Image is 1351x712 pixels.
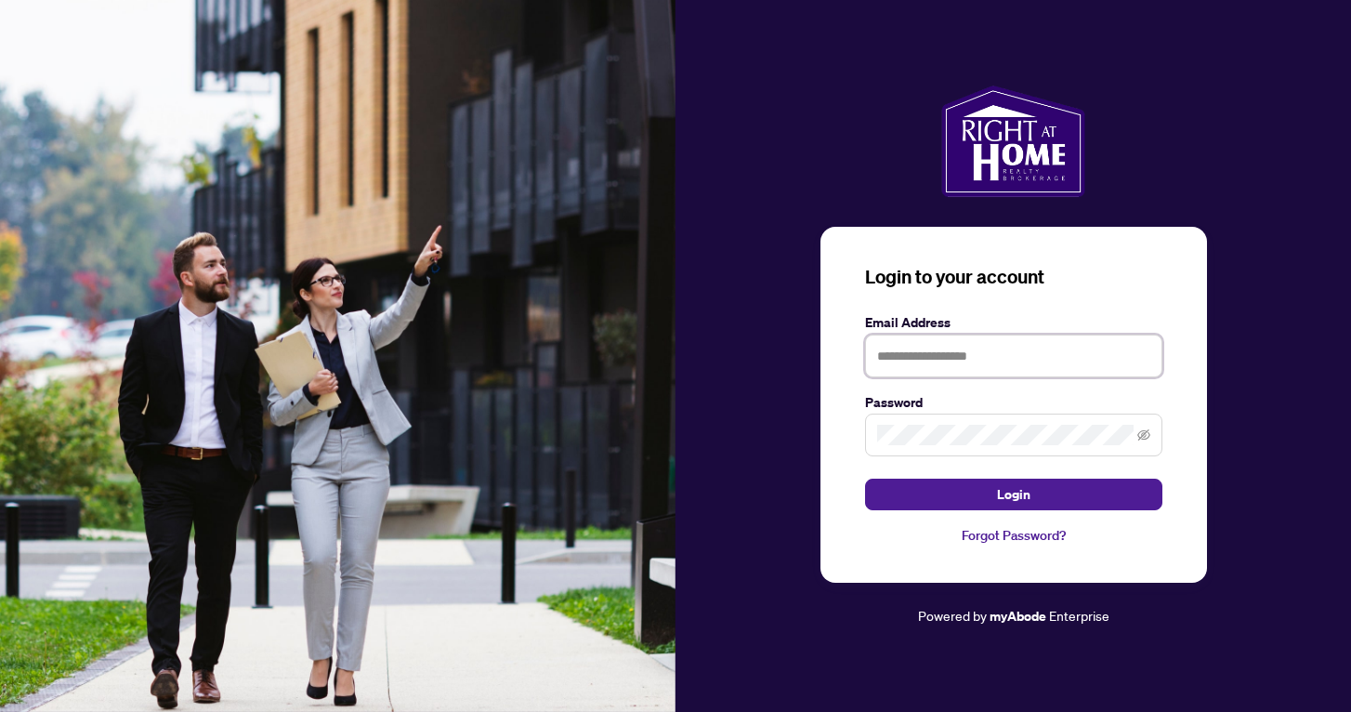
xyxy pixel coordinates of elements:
img: ma-logo [941,86,1085,197]
span: eye-invisible [1137,429,1150,442]
span: Login [997,480,1030,509]
span: Powered by [918,607,987,624]
a: Forgot Password? [865,525,1162,546]
a: myAbode [990,606,1046,626]
label: Email Address [865,312,1162,333]
span: Enterprise [1049,607,1109,624]
label: Password [865,392,1162,413]
h3: Login to your account [865,264,1162,290]
button: Login [865,479,1162,510]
